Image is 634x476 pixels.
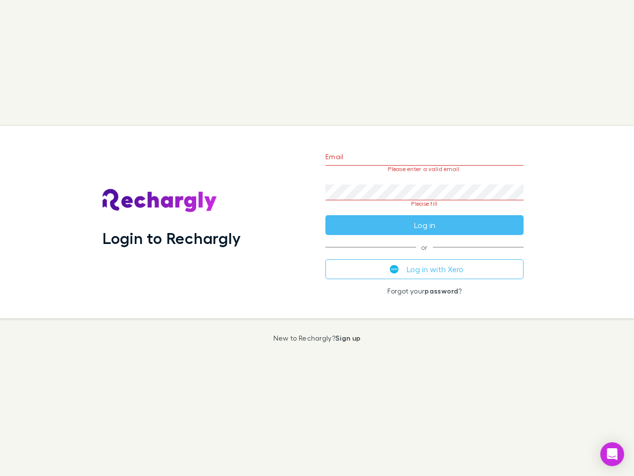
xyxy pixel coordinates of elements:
p: Please fill [325,200,524,207]
div: Open Intercom Messenger [600,442,624,466]
p: Please enter a valid email. [325,166,524,173]
img: Rechargly's Logo [103,189,217,213]
p: Forgot your ? [325,287,524,295]
a: Sign up [335,334,361,342]
button: Log in with Xero [325,259,524,279]
img: Xero's logo [390,265,399,274]
button: Log in [325,215,524,235]
a: password [424,287,458,295]
h1: Login to Rechargly [103,229,241,247]
p: New to Rechargly? [273,334,361,342]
